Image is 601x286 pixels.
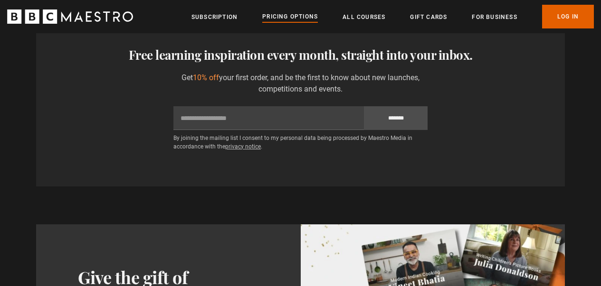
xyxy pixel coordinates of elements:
[343,12,385,22] a: All Courses
[173,72,428,95] p: Get your first order, and be the first to know about new launches, competitions and events.
[410,12,447,22] a: Gift Cards
[191,12,238,22] a: Subscription
[225,143,261,150] a: privacy notice
[472,12,517,22] a: For business
[542,5,594,28] a: Log In
[7,9,133,24] svg: BBC Maestro
[44,46,557,65] h3: Free learning inspiration every month, straight into your inbox.
[191,5,594,28] nav: Primary
[262,12,318,22] a: Pricing Options
[173,134,428,151] p: By joining the mailing list I consent to my personal data being processed by Maestro Media in acc...
[193,73,219,82] span: 10% off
